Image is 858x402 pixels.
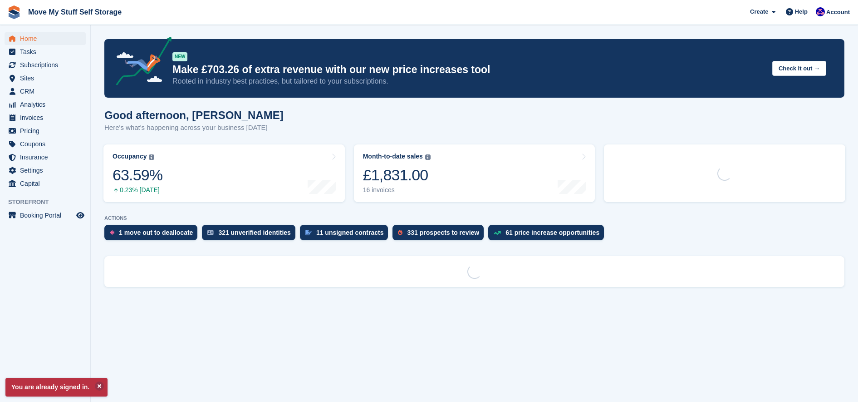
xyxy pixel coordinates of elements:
span: Sites [20,72,74,84]
div: £1,831.00 [363,166,431,184]
span: CRM [20,85,74,98]
span: Capital [20,177,74,190]
a: Month-to-date sales £1,831.00 16 invoices [354,144,595,202]
p: ACTIONS [104,215,844,221]
a: 61 price increase opportunities [488,225,608,245]
a: 11 unsigned contracts [300,225,393,245]
span: Tasks [20,45,74,58]
a: 1 move out to deallocate [104,225,202,245]
a: 331 prospects to review [392,225,488,245]
div: 321 unverified identities [218,229,291,236]
img: contract_signature_icon-13c848040528278c33f63329250d36e43548de30e8caae1d1a13099fd9432cc5.svg [305,230,312,235]
a: menu [5,32,86,45]
span: Create [750,7,768,16]
span: Settings [20,164,74,177]
span: Home [20,32,74,45]
a: menu [5,151,86,164]
a: menu [5,177,86,190]
span: Pricing [20,124,74,137]
img: prospect-51fa495bee0391a8d652442698ab0144808aea92771e9ea1ae160a38d050c398.svg [398,230,402,235]
a: menu [5,98,86,111]
div: 11 unsigned contracts [316,229,384,236]
span: Analytics [20,98,74,111]
p: Here's what's happening across your business [DATE] [104,123,284,133]
a: Occupancy 63.59% 0.23% [DATE] [103,144,345,202]
a: 321 unverified identities [202,225,300,245]
a: menu [5,45,86,58]
a: menu [5,124,86,137]
div: NEW [172,52,187,61]
a: menu [5,85,86,98]
div: Month-to-date sales [363,153,423,160]
div: Occupancy [113,153,147,160]
div: 16 invoices [363,186,431,194]
span: Help [795,7,808,16]
a: menu [5,164,86,177]
h1: Good afternoon, [PERSON_NAME] [104,109,284,121]
img: Jade Whetnall [816,7,825,16]
span: Invoices [20,111,74,124]
a: menu [5,209,86,222]
a: menu [5,138,86,150]
img: stora-icon-8386f47178a22dfd0bd8f6a31ec36ba5ce8667c1dd55bd0f319d3a0aa187defe.svg [7,5,21,19]
p: You are already signed in. [5,378,108,397]
span: Booking Portal [20,209,74,222]
div: 63.59% [113,166,162,184]
div: 0.23% [DATE] [113,186,162,194]
a: menu [5,111,86,124]
span: Subscriptions [20,59,74,71]
span: Insurance [20,151,74,164]
button: Check it out → [772,61,826,76]
a: menu [5,72,86,84]
img: price_increase_opportunities-93ffe204e8149a01c8c9dc8f82e8f89637d9d84a8eef4429ea346261dce0b2c0.svg [494,231,501,235]
span: Coupons [20,138,74,150]
img: price-adjustments-announcement-icon-8257ccfd72463d97f412b2fc003d46551f7dbcb40ab6d574587a9cd5c0d94... [108,37,172,89]
img: icon-info-grey-7440780725fd019a000dd9b08b2336e03edf1995a4989e88bcd33f0948082b44.svg [425,154,431,160]
span: Account [826,8,850,17]
img: icon-info-grey-7440780725fd019a000dd9b08b2336e03edf1995a4989e88bcd33f0948082b44.svg [149,154,154,160]
img: verify_identity-adf6edd0f0f0b5bbfe63781bf79b02c33cf7c696d77639b501bdc392416b5a36.svg [207,230,214,235]
a: Move My Stuff Self Storage [25,5,125,20]
a: menu [5,59,86,71]
span: Storefront [8,198,90,207]
p: Rooted in industry best practices, but tailored to your subscriptions. [172,76,765,86]
a: Preview store [75,210,86,221]
div: 1 move out to deallocate [119,229,193,236]
div: 331 prospects to review [407,229,479,236]
img: move_outs_to_deallocate_icon-f764333ba52eb49d3ac5e1228854f67142a1ed5810a6f6cc68b1a99e826820c5.svg [110,230,114,235]
p: Make £703.26 of extra revenue with our new price increases tool [172,63,765,76]
div: 61 price increase opportunities [505,229,599,236]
